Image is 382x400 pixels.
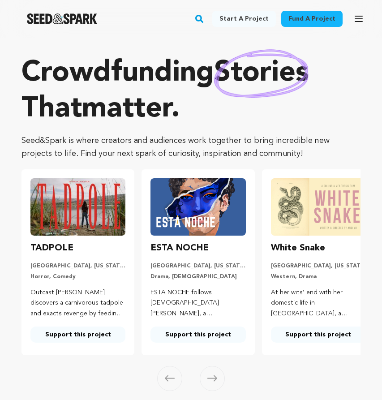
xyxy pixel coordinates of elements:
[30,288,125,319] p: Outcast [PERSON_NAME] discovers a carnivorous tadpole and exacts revenge by feeding her tormentor...
[30,262,125,270] p: [GEOGRAPHIC_DATA], [US_STATE] | Film Short
[214,49,309,98] img: hand sketched image
[150,327,245,343] a: Support this project
[212,11,276,27] a: Start a project
[271,273,366,280] p: Western, Drama
[271,327,366,343] a: Support this project
[30,273,125,280] p: Horror, Comedy
[150,262,245,270] p: [GEOGRAPHIC_DATA], [US_STATE] | Film Short
[271,262,366,270] p: [GEOGRAPHIC_DATA], [US_STATE] | Film Short
[150,178,245,236] img: ESTA NOCHE image
[150,241,209,255] h3: ESTA NOCHE
[150,288,245,319] p: ESTA NOCHE follows [DEMOGRAPHIC_DATA] [PERSON_NAME], a [DEMOGRAPHIC_DATA], homeless runaway, conf...
[30,241,73,255] h3: TADPOLE
[271,241,325,255] h3: White Snake
[281,11,343,27] a: Fund a project
[271,288,366,319] p: At her wits’ end with her domestic life in [GEOGRAPHIC_DATA], a [DEMOGRAPHIC_DATA] immigrant moth...
[27,13,97,24] a: Seed&Spark Homepage
[150,273,245,280] p: Drama, [DEMOGRAPHIC_DATA]
[271,178,366,236] img: White Snake image
[21,56,361,127] p: Crowdfunding that .
[21,134,361,160] p: Seed&Spark is where creators and audiences work together to bring incredible new projects to life...
[30,178,125,236] img: TADPOLE image
[30,327,125,343] a: Support this project
[27,13,97,24] img: Seed&Spark Logo Dark Mode
[82,95,171,124] span: matter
